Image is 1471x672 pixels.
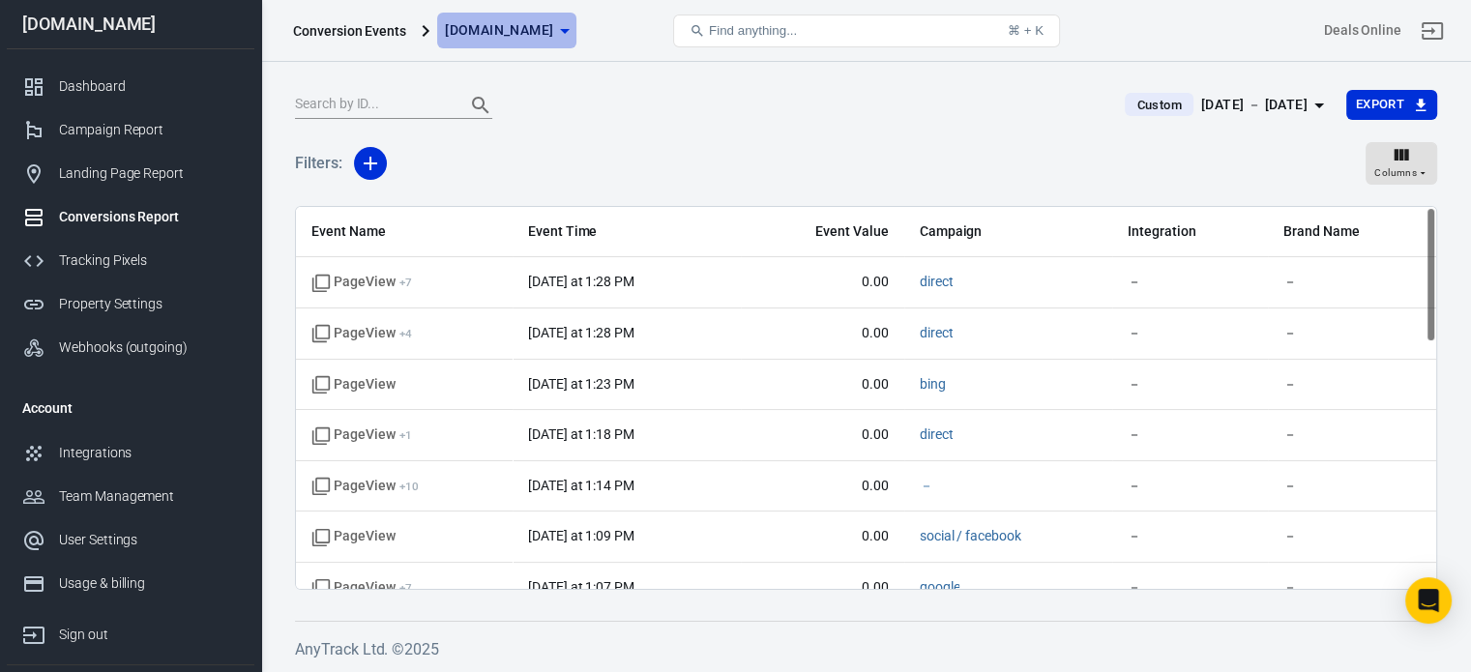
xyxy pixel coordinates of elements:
[756,222,889,242] span: Event Value
[920,376,946,392] a: bing
[1008,23,1044,38] div: ⌘ + K
[1128,324,1252,343] span: －
[311,425,412,445] span: PageView
[920,528,1021,543] a: social / facebook
[528,376,634,392] time: 2025-09-01T13:23:36+05:30
[1109,89,1345,121] button: Custom[DATE] － [DATE]
[7,152,254,195] a: Landing Page Report
[528,222,725,242] span: Event Time
[920,477,933,496] span: －
[311,527,396,546] span: Standard event name
[7,65,254,108] a: Dashboard
[7,15,254,33] div: [DOMAIN_NAME]
[7,562,254,605] a: Usage & billing
[311,477,419,496] span: PageView
[756,375,889,394] span: 0.00
[920,222,1098,242] span: Campaign
[528,579,634,595] time: 2025-09-01T13:07:41+05:30
[709,23,797,38] span: Find anything...
[528,325,634,340] time: 2025-09-01T13:28:30+05:30
[920,578,960,598] span: google
[920,579,960,595] a: google
[295,132,342,194] h5: Filters:
[1283,222,1421,242] span: Brand Name
[399,480,419,493] sup: + 10
[311,273,412,292] span: PageView
[756,324,889,343] span: 0.00
[756,273,889,292] span: 0.00
[296,207,1436,589] div: scrollable content
[920,274,954,289] a: direct
[1128,222,1252,242] span: Integration
[59,294,239,314] div: Property Settings
[920,325,954,340] a: direct
[920,478,933,493] a: －
[59,163,239,184] div: Landing Page Report
[920,273,954,292] span: direct
[920,324,954,343] span: direct
[920,425,954,445] span: direct
[7,195,254,239] a: Conversions Report
[528,426,634,442] time: 2025-09-01T13:18:49+05:30
[7,431,254,475] a: Integrations
[7,518,254,562] a: User Settings
[59,573,239,594] div: Usage & billing
[7,326,254,369] a: Webhooks (outgoing)
[7,239,254,282] a: Tracking Pixels
[1129,96,1189,115] span: Custom
[1283,578,1421,598] span: －
[1128,425,1252,445] span: －
[756,477,889,496] span: 0.00
[295,637,1437,661] h6: AnyTrack Ltd. © 2025
[1128,477,1252,496] span: －
[445,18,553,43] span: the420crew.com
[756,578,889,598] span: 0.00
[399,428,412,442] sup: + 1
[1128,578,1252,598] span: －
[528,528,634,543] time: 2025-09-01T13:09:07+05:30
[1283,273,1421,292] span: －
[1128,375,1252,394] span: －
[293,21,406,41] div: Conversion Events
[7,108,254,152] a: Campaign Report
[399,581,412,595] sup: + 7
[673,15,1060,47] button: Find anything...⌘ + K
[1346,90,1437,120] button: Export
[7,475,254,518] a: Team Management
[59,530,239,550] div: User Settings
[1201,93,1308,117] div: [DATE] － [DATE]
[1283,324,1421,343] span: －
[920,375,946,394] span: bing
[1283,375,1421,394] span: －
[1409,8,1456,54] a: Sign out
[59,486,239,507] div: Team Management
[59,250,239,271] div: Tracking Pixels
[1128,273,1252,292] span: －
[920,426,954,442] a: direct
[1283,527,1421,546] span: －
[1324,20,1401,41] div: Account id: a5bWPift
[311,578,412,598] span: PageView
[311,375,396,394] span: Standard event name
[756,425,889,445] span: 0.00
[59,625,239,645] div: Sign out
[1128,527,1252,546] span: －
[1283,425,1421,445] span: －
[59,207,239,227] div: Conversions Report
[528,478,634,493] time: 2025-09-01T13:14:05+05:30
[7,605,254,657] a: Sign out
[311,222,497,242] span: Event Name
[1374,164,1417,182] span: Columns
[59,443,239,463] div: Integrations
[528,274,634,289] time: 2025-09-01T13:28:54+05:30
[59,337,239,358] div: Webhooks (outgoing)
[437,13,576,48] button: [DOMAIN_NAME]
[7,385,254,431] li: Account
[399,327,412,340] sup: + 4
[7,282,254,326] a: Property Settings
[1283,477,1421,496] span: －
[295,93,450,118] input: Search by ID...
[399,276,412,289] sup: + 7
[59,120,239,140] div: Campaign Report
[756,527,889,546] span: 0.00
